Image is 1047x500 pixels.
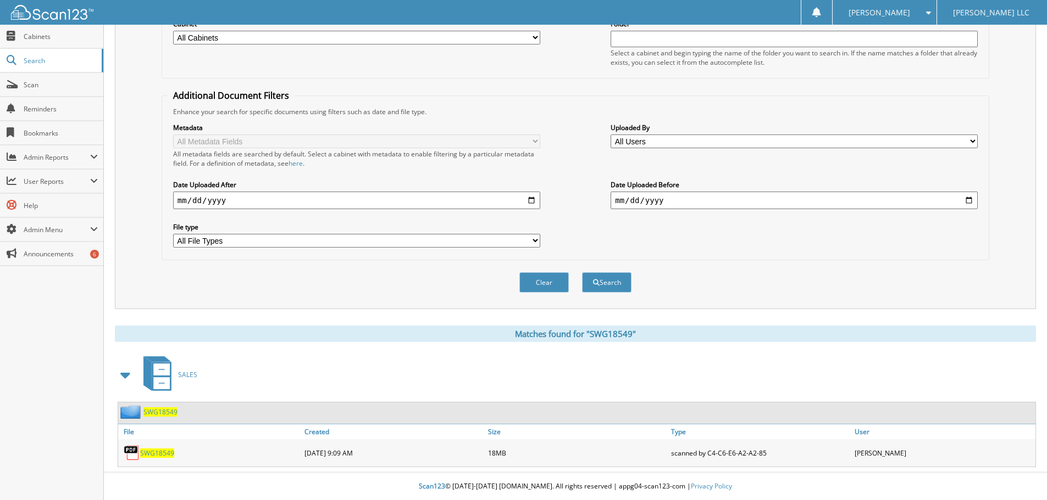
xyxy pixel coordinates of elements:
img: PDF.png [124,445,140,461]
iframe: Chat Widget [992,447,1047,500]
span: User Reports [24,177,90,186]
span: [PERSON_NAME] [849,9,910,16]
label: File type [173,222,540,232]
a: SWG18549 [140,448,174,458]
span: Reminders [24,104,98,114]
a: File [118,424,302,439]
input: start [173,192,540,209]
a: Created [302,424,485,439]
span: Search [24,56,96,65]
span: Announcements [24,249,98,259]
div: Select a cabinet and begin typing the name of the folder you want to search in. If the name match... [611,48,978,67]
a: User [852,424,1035,439]
span: Scan123 [419,481,445,491]
a: SALES [137,353,197,396]
a: SWG18549 [143,407,178,417]
div: © [DATE]-[DATE] [DOMAIN_NAME]. All rights reserved | appg04-scan123-com | [104,473,1047,500]
button: Search [582,272,631,293]
span: SALES [178,370,197,379]
span: [PERSON_NAME] LLC [953,9,1029,16]
label: Metadata [173,123,540,132]
a: Privacy Policy [691,481,732,491]
span: Scan [24,80,98,89]
a: Type [668,424,852,439]
span: Help [24,201,98,210]
div: Enhance your search for specific documents using filters such as date and file type. [168,107,983,116]
img: folder2.png [120,405,143,419]
div: [PERSON_NAME] [852,442,1035,464]
button: Clear [519,272,569,293]
span: Bookmarks [24,128,98,138]
label: Date Uploaded After [173,180,540,189]
img: scan123-logo-white.svg [11,5,93,20]
div: 6 [90,250,99,259]
span: Admin Reports [24,153,90,162]
legend: Additional Document Filters [168,89,295,102]
div: scanned by C4-C6-E6-A2-A2-85 [668,442,852,464]
input: end [611,192,978,209]
label: Date Uploaded Before [611,180,978,189]
div: Matches found for "SWG18549" [115,325,1036,342]
div: All metadata fields are searched by default. Select a cabinet with metadata to enable filtering b... [173,149,540,168]
div: [DATE] 9:09 AM [302,442,485,464]
label: Uploaded By [611,123,978,132]
a: Size [485,424,669,439]
span: Admin Menu [24,225,90,234]
a: here [289,159,303,168]
span: Cabinets [24,32,98,41]
div: 18MB [485,442,669,464]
